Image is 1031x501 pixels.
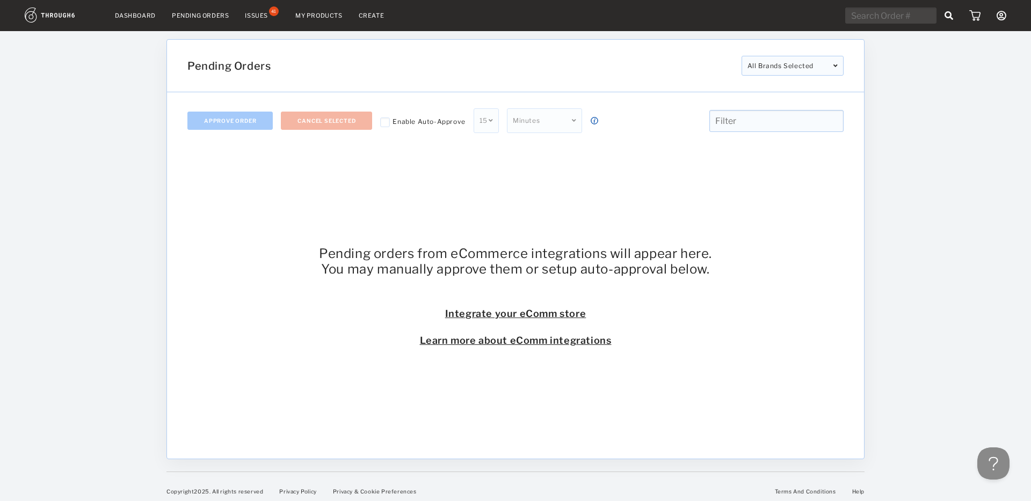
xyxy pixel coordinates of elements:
input: overall type: UNKNOWN_TYPE html type: HTML_TYPE_UNSPECIFIED server type: NO_SERVER_DATA heuristic... [845,8,936,24]
a: Create [359,12,384,19]
a: Dashboard [115,12,156,19]
div: Minutes [507,108,582,133]
a: Terms And Conditions [775,488,836,495]
span: Pending orders from eCommerce integrations will appear here. You may manually approve them or set... [319,246,712,346]
a: Issues41 [245,11,279,20]
a: Learn more about eComm integrations [319,335,712,346]
a: Integrate your eComm store [319,308,712,319]
div: Enable Auto-Approve [393,113,465,128]
a: Privacy & Cookie Preferences [333,488,417,495]
div: 15 [474,108,499,133]
span: Copyright 2025 . All rights reserved [166,488,263,495]
div: 41 [269,6,279,16]
img: icon_cart.dab5cea1.svg [969,10,981,21]
a: My Products [295,12,343,19]
a: Help [852,488,865,495]
a: Privacy Policy [279,488,316,495]
input: overall type: UNKNOWN_TYPE html type: HTML_TYPE_UNSPECIFIED server type: NO_SERVER_DATA heuristic... [709,110,844,132]
button: Approve Order [187,112,273,130]
div: Issues [245,12,268,19]
button: Cancel Selected [281,112,372,130]
a: Pending Orders [172,12,229,19]
div: All Brands Selected [742,56,844,76]
img: icon_button_info.cb0b00cd.svg [590,116,599,125]
iframe: Toggle Customer Support [977,447,1010,480]
h1: Pending Orders [187,60,733,72]
img: logo.1c10ca64.svg [25,8,99,23]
